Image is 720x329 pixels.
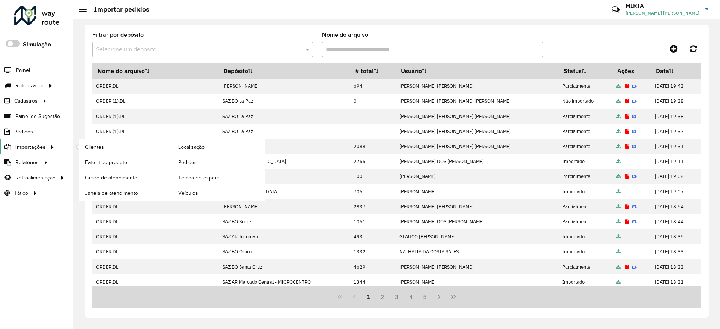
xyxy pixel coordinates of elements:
td: ORDER.DL [92,259,218,274]
td: [PERSON_NAME] [396,274,558,289]
td: 493 [350,229,396,244]
a: Janela de atendimento [79,185,172,200]
button: 1 [361,290,376,304]
a: Arquivo completo [616,143,621,150]
td: SAZ BO Oruro [218,244,350,259]
td: SAZ BO La Paz [218,124,350,139]
a: Tempo de espera [172,170,265,185]
a: Arquivo completo [616,83,621,89]
a: Exibir log de erros [625,203,629,210]
td: [PERSON_NAME] [PERSON_NAME] [PERSON_NAME] [396,109,558,124]
td: ORDER.DL [92,274,218,289]
td: [DATE] 19:38 [651,109,701,124]
span: Clientes [85,143,104,151]
label: Nome do arquivo [322,30,368,39]
td: ORDER.DL [92,244,218,259]
td: 2088 [350,139,396,154]
td: [DATE] 19:37 [651,124,701,139]
td: Parcialmente [558,139,612,154]
td: 1 [350,109,396,124]
span: [PERSON_NAME] [PERSON_NAME] [625,10,699,16]
td: [PERSON_NAME] DOS [PERSON_NAME] [396,154,558,169]
span: Localização [178,143,205,151]
td: [DATE] 18:54 [651,199,701,214]
a: Arquivo completo [616,233,621,240]
a: Arquivo completo [616,264,621,270]
td: SAZ BO La Paz [218,109,350,124]
th: Data [651,63,701,79]
td: ORDER.DL [92,214,218,229]
td: [DATE] 18:36 [651,229,701,244]
a: Arquivo completo [616,279,621,285]
td: [DATE] 18:44 [651,214,701,229]
a: Reimportar [631,83,637,89]
th: Nome do arquivo [92,63,218,79]
a: Veículos [172,185,265,200]
span: Painel de Sugestão [15,112,60,120]
span: Pedidos [178,159,197,166]
td: ORDER (1).DL [92,124,218,139]
th: Status [558,63,612,79]
a: Clientes [79,139,172,154]
a: Exibir log de erros [625,264,629,270]
span: Importações [15,143,45,151]
a: Arquivo completo [616,203,621,210]
td: [DATE] 19:43 [651,79,701,94]
a: Arquivo completo [616,188,621,195]
td: ORDER (1).DL [92,109,218,124]
td: [PERSON_NAME] [PERSON_NAME] [396,79,558,94]
td: 4629 [350,259,396,274]
a: Arquivo completo [616,158,621,164]
th: Ações [612,63,651,79]
button: 5 [418,290,432,304]
td: Não importado [558,94,612,109]
a: Arquivo completo [616,173,621,179]
td: [DATE] 19:31 [651,139,701,154]
a: Pedidos [172,155,265,170]
button: 2 [375,290,390,304]
td: 1 [350,124,396,139]
td: SAZ AR Tucuman [218,229,350,244]
td: 2755 [350,154,396,169]
h2: Importar pedidos [87,5,149,13]
td: [DATE] 19:07 [651,184,701,199]
td: [PERSON_NAME] DOS [PERSON_NAME] [396,214,558,229]
span: Fator tipo produto [85,159,127,166]
td: 2837 [350,199,396,214]
td: [PERSON_NAME] [396,184,558,199]
a: Exibir log de erros [625,143,629,150]
td: Importado [558,154,612,169]
td: SAZ AR Mercado Central - MICROCENTRO [218,274,350,289]
a: Reimportar [631,203,637,210]
td: SAZ BO [GEOGRAPHIC_DATA] [218,154,350,169]
a: Reimportar [631,98,637,104]
span: Tempo de espera [178,174,219,182]
a: Arquivo completo [616,128,621,135]
td: SAZ BO Santa Cruz [218,259,350,274]
th: # total [350,63,396,79]
td: Importado [558,184,612,199]
a: Arquivo completo [616,113,621,120]
button: 4 [404,290,418,304]
td: [PERSON_NAME] [PERSON_NAME] [PERSON_NAME] [396,139,558,154]
td: ORDER.DL [92,199,218,214]
button: Next Page [432,290,446,304]
td: [DATE] 18:33 [651,244,701,259]
span: Relatórios [15,159,39,166]
a: Exibir log de erros [625,83,629,89]
a: Reimportar [631,143,637,150]
span: Cadastros [14,97,37,105]
td: SAZ BO Tarija [218,169,350,184]
td: Parcialmente [558,214,612,229]
td: 1001 [350,169,396,184]
td: SAZ BO Sucre [218,214,350,229]
a: Arquivo completo [616,248,621,255]
td: [PERSON_NAME] [PERSON_NAME] [396,199,558,214]
a: Reimportar [631,218,637,225]
span: Pedidos [14,128,33,136]
td: Parcialmente [558,259,612,274]
a: Contato Rápido [607,1,624,18]
th: Usuário [396,63,558,79]
td: 1332 [350,244,396,259]
button: 3 [390,290,404,304]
